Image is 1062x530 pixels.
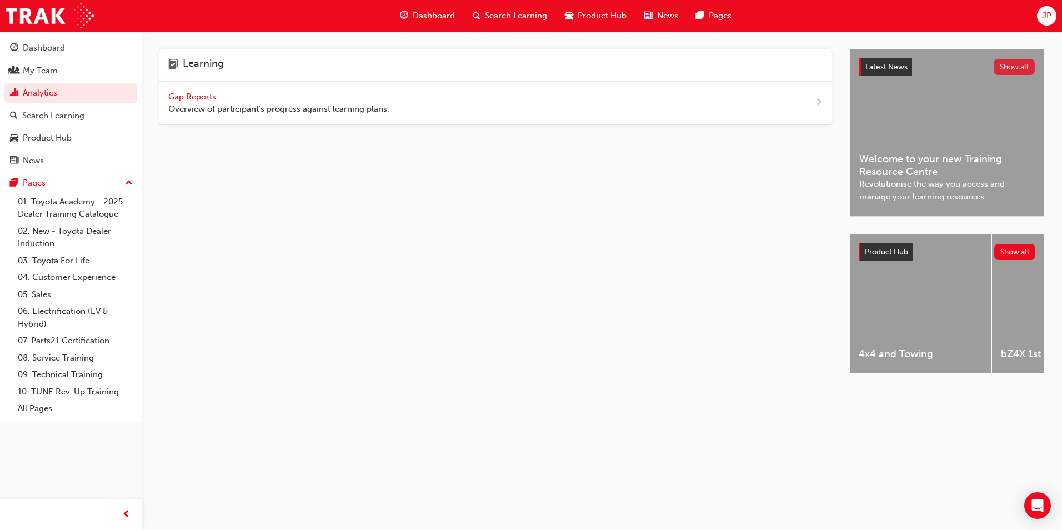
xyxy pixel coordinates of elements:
[994,244,1036,260] button: Show all
[4,106,137,126] a: Search Learning
[23,177,46,189] div: Pages
[4,36,137,173] button: DashboardMy TeamAnalyticsSearch LearningProduct HubNews
[473,9,480,23] span: search-icon
[865,247,908,257] span: Product Hub
[1042,9,1051,22] span: JP
[709,9,732,22] span: Pages
[13,366,137,383] a: 09. Technical Training
[4,128,137,148] a: Product Hub
[10,156,18,166] span: news-icon
[13,269,137,286] a: 04. Customer Experience
[159,82,832,125] a: Gap Reports Overview of participant's progress against learning plans.next-icon
[10,66,18,76] span: people-icon
[391,4,464,27] a: guage-iconDashboard
[13,383,137,401] a: 10. TUNE Rev-Up Training
[1024,492,1051,519] div: Open Intercom Messenger
[485,9,547,22] span: Search Learning
[657,9,678,22] span: News
[850,49,1044,217] a: Latest NewsShow allWelcome to your new Training Resource CentreRevolutionise the way you access a...
[687,4,740,27] a: pages-iconPages
[635,4,687,27] a: news-iconNews
[10,178,18,188] span: pages-icon
[4,173,137,193] button: Pages
[13,193,137,223] a: 01. Toyota Academy - 2025 Dealer Training Catalogue
[4,38,137,58] a: Dashboard
[10,133,18,143] span: car-icon
[859,178,1035,203] span: Revolutionise the way you access and manage your learning resources.
[10,88,18,98] span: chart-icon
[183,58,224,72] h4: Learning
[578,9,627,22] span: Product Hub
[644,9,653,23] span: news-icon
[859,243,1035,261] a: Product HubShow all
[13,223,137,252] a: 02. New - Toyota Dealer Induction
[6,3,94,28] img: Trak
[13,286,137,303] a: 05. Sales
[125,176,133,191] span: up-icon
[13,303,137,332] a: 06. Electrification (EV & Hybrid)
[556,4,635,27] a: car-iconProduct Hub
[13,332,137,349] a: 07. Parts21 Certification
[400,9,408,23] span: guage-icon
[565,9,573,23] span: car-icon
[13,349,137,367] a: 08. Service Training
[4,151,137,171] a: News
[859,153,1035,178] span: Welcome to your new Training Resource Centre
[168,58,178,72] span: learning-icon
[859,348,983,361] span: 4x4 and Towing
[696,9,704,23] span: pages-icon
[1037,6,1056,26] button: JP
[23,64,58,77] div: My Team
[23,42,65,54] div: Dashboard
[23,154,44,167] div: News
[22,109,84,122] div: Search Learning
[168,103,389,116] span: Overview of participant's progress against learning plans.
[4,61,137,81] a: My Team
[994,59,1035,75] button: Show all
[859,58,1035,76] a: Latest NewsShow all
[865,62,908,72] span: Latest News
[13,400,137,417] a: All Pages
[815,96,823,110] span: next-icon
[850,234,991,373] a: 4x4 and Towing
[23,132,72,144] div: Product Hub
[464,4,556,27] a: search-iconSearch Learning
[10,111,18,121] span: search-icon
[13,252,137,269] a: 03. Toyota For Life
[4,83,137,103] a: Analytics
[122,508,131,522] span: prev-icon
[10,43,18,53] span: guage-icon
[413,9,455,22] span: Dashboard
[168,92,218,102] span: Gap Reports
